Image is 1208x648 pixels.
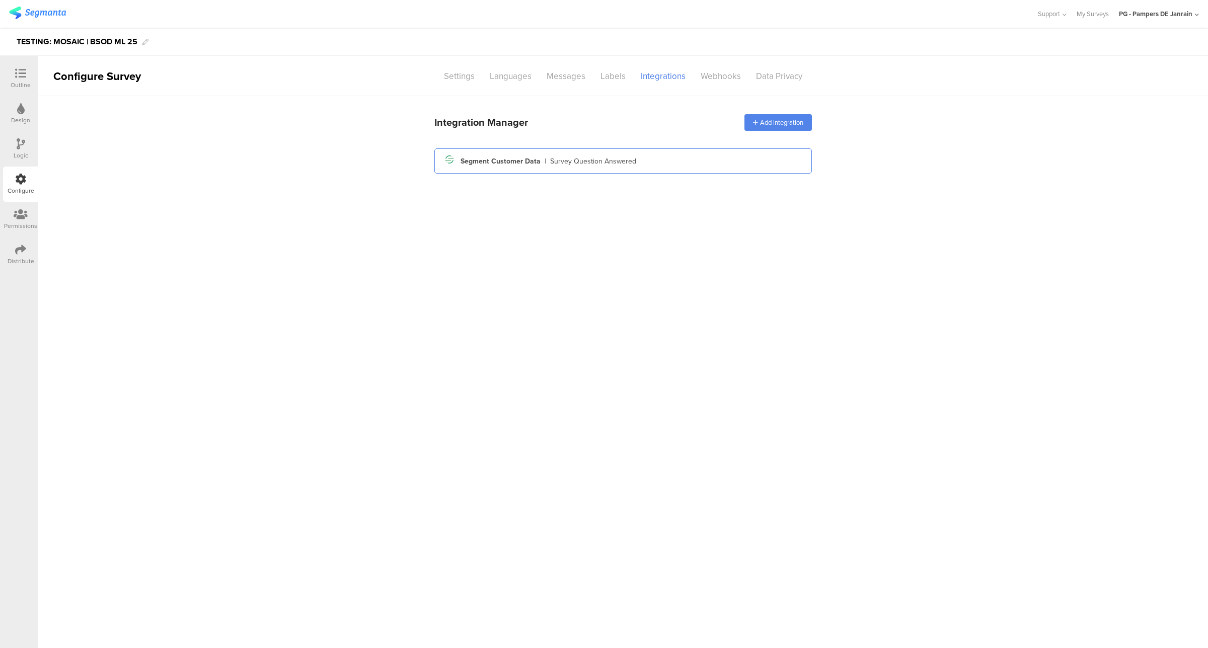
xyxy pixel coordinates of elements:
[434,115,528,130] div: Integration Manager
[461,156,541,167] div: Segment Customer Data
[1038,9,1060,19] span: Support
[436,67,482,85] div: Settings
[482,67,539,85] div: Languages
[11,116,30,125] div: Design
[17,34,137,50] div: TESTING: MOSAIC | BSOD ML 25
[1119,9,1192,19] div: PG - Pampers DE Janrain
[4,221,37,230] div: Permissions
[9,7,66,19] img: segmanta logo
[38,68,154,85] div: Configure Survey
[593,67,633,85] div: Labels
[748,67,810,85] div: Data Privacy
[8,257,34,266] div: Distribute
[545,156,546,167] div: |
[744,114,812,131] div: Add integration
[633,67,693,85] div: Integrations
[693,67,748,85] div: Webhooks
[8,186,34,195] div: Configure
[550,156,636,167] div: Survey Question Answered
[11,80,31,90] div: Outline
[539,67,593,85] div: Messages
[14,151,28,160] div: Logic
